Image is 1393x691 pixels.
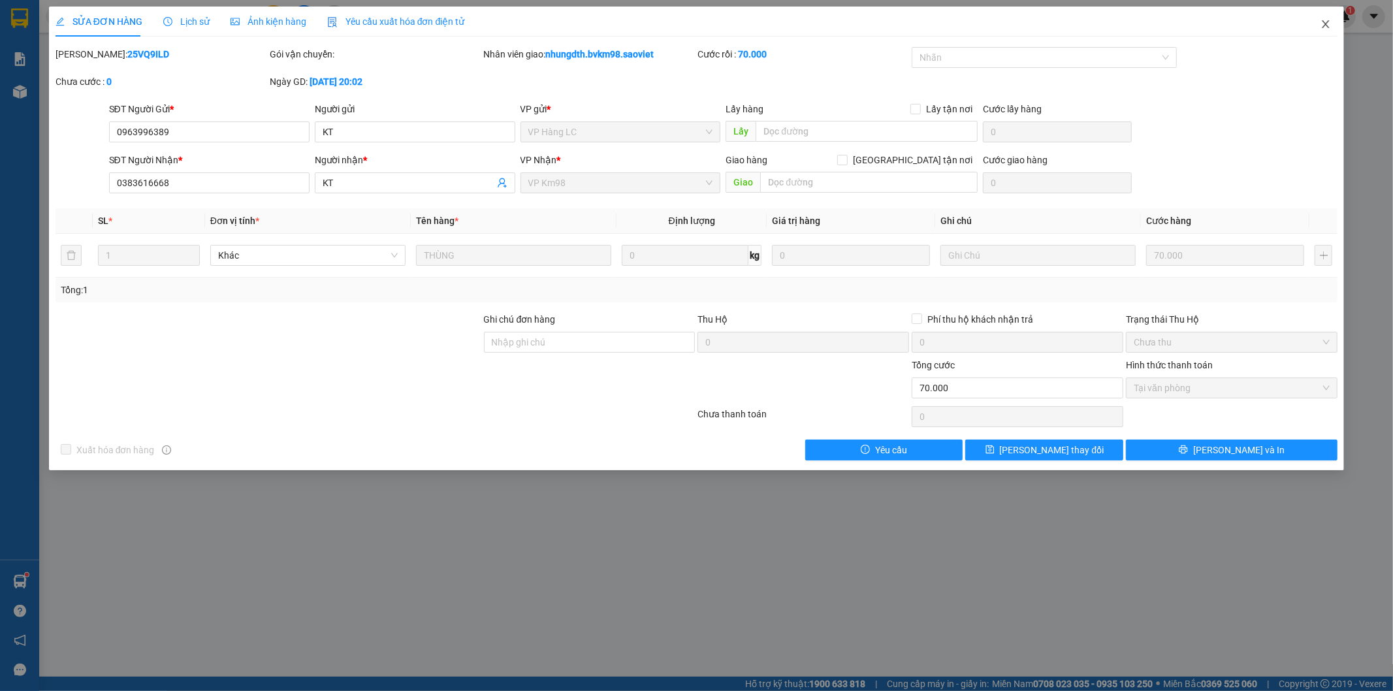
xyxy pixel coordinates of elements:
input: 0 [772,245,930,266]
button: delete [61,245,82,266]
h2: GWTWGS32 [7,76,105,97]
span: Giao hàng [726,155,767,165]
div: Cước rồi : [697,47,909,61]
span: Yêu cầu [875,443,907,457]
b: nhungdth.bvkm98.saoviet [546,49,654,59]
span: close [1321,19,1331,29]
span: [PERSON_NAME] và In [1193,443,1285,457]
div: VP gửi [520,102,721,116]
b: [DATE] 20:02 [310,76,362,87]
input: Ghi Chú [940,245,1136,266]
span: Chưa thu [1134,332,1330,352]
input: Cước lấy hàng [983,121,1132,142]
span: SỬA ĐƠN HÀNG [56,16,142,27]
div: [PERSON_NAME]: [56,47,267,61]
label: Cước lấy hàng [983,104,1042,114]
input: Dọc đường [756,121,978,142]
div: Gói vận chuyển: [270,47,481,61]
span: SL [98,216,108,226]
span: Khác [218,246,398,265]
div: Người gửi [315,102,515,116]
span: Lịch sử [163,16,210,27]
span: Lấy hàng [726,104,763,114]
span: VP Km98 [528,173,713,193]
div: Ngày GD: [270,74,481,89]
label: Hình thức thanh toán [1126,360,1213,370]
span: user-add [497,178,507,188]
img: icon [327,17,338,27]
span: Ảnh kiện hàng [231,16,306,27]
span: Tại văn phòng [1134,378,1330,398]
div: SĐT Người Nhận [109,153,310,167]
span: printer [1179,445,1188,455]
img: logo.jpg [7,10,72,76]
span: Lấy [726,121,756,142]
label: Cước giao hàng [983,155,1048,165]
div: Tổng: 1 [61,283,537,297]
input: Ghi chú đơn hàng [484,332,696,353]
div: Chưa thanh toán [697,407,911,430]
span: Phí thu hộ khách nhận trả [922,312,1038,327]
span: save [985,445,995,455]
span: info-circle [162,445,171,455]
span: Lấy tận nơi [921,102,978,116]
span: Đơn vị tính [210,216,259,226]
span: Yêu cầu xuất hóa đơn điện tử [327,16,465,27]
span: picture [231,17,240,26]
button: plus [1315,245,1332,266]
button: printer[PERSON_NAME] và In [1126,440,1337,460]
span: Tên hàng [416,216,458,226]
span: exclamation-circle [861,445,870,455]
input: VD: Bàn, Ghế [416,245,611,266]
button: save[PERSON_NAME] thay đổi [965,440,1123,460]
span: Định lượng [669,216,715,226]
div: SĐT Người Gửi [109,102,310,116]
input: Cước giao hàng [983,172,1132,193]
span: VP Hàng LC [528,122,713,142]
span: edit [56,17,65,26]
div: Chưa cước : [56,74,267,89]
span: VP Nhận [520,155,557,165]
input: 0 [1146,245,1304,266]
h2: VP Nhận: VP Hàng LC [69,76,315,158]
span: Cước hàng [1146,216,1191,226]
th: Ghi chú [935,208,1141,234]
b: Sao Việt [79,31,159,52]
button: exclamation-circleYêu cầu [805,440,963,460]
span: Giá trị hàng [772,216,820,226]
span: kg [748,245,761,266]
label: Ghi chú đơn hàng [484,314,556,325]
b: 70.000 [738,49,767,59]
button: Close [1307,7,1344,43]
b: 0 [106,76,112,87]
div: Người nhận [315,153,515,167]
span: [GEOGRAPHIC_DATA] tận nơi [848,153,978,167]
span: clock-circle [163,17,172,26]
span: Thu Hộ [697,314,728,325]
b: 25VQ9ILD [127,49,169,59]
b: [DOMAIN_NAME] [174,10,315,32]
div: Trạng thái Thu Hộ [1126,312,1337,327]
div: Nhân viên giao: [484,47,696,61]
span: Giao [726,172,760,193]
span: Xuất hóa đơn hàng [71,443,160,457]
input: Dọc đường [760,172,978,193]
span: Tổng cước [912,360,955,370]
span: [PERSON_NAME] thay đổi [1000,443,1104,457]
